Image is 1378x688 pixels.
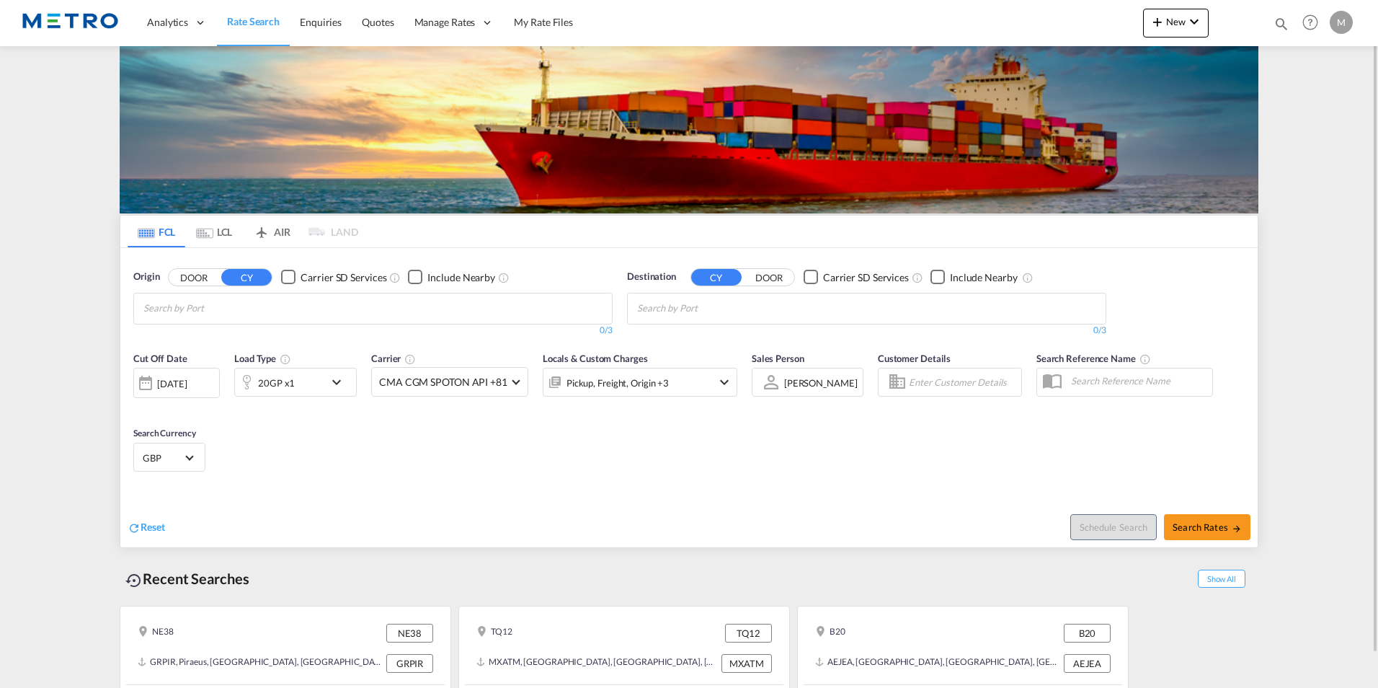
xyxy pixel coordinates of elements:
div: Include Nearby [427,270,495,285]
md-icon: icon-backup-restore [125,572,143,589]
md-icon: icon-refresh [128,521,141,534]
input: Search by Port [143,297,280,320]
md-icon: Your search will be saved by the below given name [1139,353,1151,365]
md-tab-item: LCL [185,216,243,247]
md-icon: icon-plus 400-fg [1149,13,1166,30]
md-icon: Unchecked: Search for CY (Container Yard) services for all selected carriers.Checked : Search for... [389,272,401,283]
div: Include Nearby [950,270,1018,285]
md-icon: Unchecked: Ignores neighbouring ports when fetching rates.Checked : Includes neighbouring ports w... [498,272,510,283]
md-checkbox: Checkbox No Ink [804,270,909,285]
div: Pickup Freight Origin Origin Custom Destination Factory Stuffingicon-chevron-down [543,368,737,397]
md-datepicker: Select [133,397,144,416]
button: Search Ratesicon-arrow-right [1164,514,1250,540]
md-select: Sales Person: Marcel Thomas [783,372,859,393]
md-pagination-wrapper: Use the left and right arrow keys to navigate between tabs [128,216,358,247]
md-icon: icon-chevron-down [1186,13,1203,30]
div: B20 [815,624,845,643]
md-icon: icon-magnify [1273,16,1289,32]
span: Reset [141,521,165,533]
div: TQ12 [476,624,512,643]
md-chips-wrap: Chips container with autocompletion. Enter the text area, type text to search, and then use the u... [635,294,780,320]
img: LCL+%26+FCL+BACKGROUND.png [120,46,1258,213]
div: Help [1298,10,1330,36]
button: icon-plus 400-fgNewicon-chevron-down [1143,9,1209,38]
div: icon-refreshReset [128,520,165,536]
div: TQ12 [725,624,772,643]
md-icon: icon-information-outline [280,353,291,365]
span: Analytics [147,15,188,30]
div: icon-magnify [1273,16,1289,38]
md-chips-wrap: Chips container with autocompletion. Enter the text area, type text to search, and then use the u... [141,294,286,320]
div: 20GP x1 [258,373,295,393]
div: [PERSON_NAME] [784,377,858,389]
span: Destination [627,270,676,284]
md-icon: icon-arrow-right [1232,524,1242,534]
button: CY [691,269,742,286]
div: Carrier SD Services [301,270,386,285]
div: 20GP x1icon-chevron-down [234,368,357,397]
button: Note: By default Schedule search will only considerorigin ports, destination ports and cut off da... [1070,514,1157,540]
div: 0/3 [627,325,1106,337]
div: OriginDOOR CY Checkbox No InkUnchecked: Search for CY (Container Yard) services for all selected ... [120,248,1258,547]
md-tab-item: AIR [243,216,301,247]
div: [DATE] [157,377,187,390]
div: GRPIR, Piraeus, Greece, Southern Europe, Europe [138,654,383,673]
button: DOOR [169,269,219,286]
span: Origin [133,270,159,284]
div: M [1330,11,1353,34]
div: Recent Searches [120,563,255,595]
md-tab-item: FCL [128,216,185,247]
span: Search Reference Name [1036,353,1151,364]
div: AEJEA, Jebel Ali, United Arab Emirates, Middle East, Middle East [815,654,1060,673]
md-icon: Unchecked: Ignores neighbouring ports when fetching rates.Checked : Includes neighbouring ports w... [1022,272,1033,283]
div: Pickup Freight Origin Origin Custom Destination Factory Stuffing [566,373,669,393]
md-checkbox: Checkbox No Ink [281,270,386,285]
div: 0/3 [133,325,613,337]
md-icon: icon-airplane [253,224,270,234]
span: Carrier [371,353,416,364]
span: My Rate Files [514,16,573,28]
input: Chips input. [637,297,774,320]
span: New [1149,16,1203,27]
span: Enquiries [300,16,342,28]
md-checkbox: Checkbox No Ink [408,270,495,285]
span: Search Rates [1173,521,1242,533]
md-checkbox: Checkbox No Ink [930,270,1018,285]
div: MXATM [721,654,772,673]
div: GRPIR [386,654,433,673]
span: Manage Rates [414,15,476,30]
span: Quotes [362,16,394,28]
span: Cut Off Date [133,353,187,364]
div: NE38 [138,624,174,643]
button: DOOR [744,269,794,286]
span: Help [1298,10,1323,35]
span: Sales Person [752,353,804,364]
md-icon: icon-chevron-down [716,374,733,391]
div: NE38 [386,624,433,643]
div: AEJEA [1064,654,1111,673]
div: MXATM, Altamira, Mexico, Mexico & Central America, Americas [476,654,718,673]
span: Customer Details [878,353,951,364]
input: Search Reference Name [1064,370,1212,392]
button: CY [221,269,272,286]
md-icon: icon-chevron-down [328,374,352,391]
span: Rate Search [227,15,280,27]
span: GBP [143,451,183,464]
md-select: Select Currency: £ GBPUnited Kingdom Pound [141,447,197,468]
span: CMA CGM SPOTON API +81 [379,375,507,389]
div: B20 [1064,624,1111,643]
md-icon: Unchecked: Search for CY (Container Yard) services for all selected carriers.Checked : Search for... [912,272,923,283]
span: Search Currency [133,428,196,438]
md-icon: The selected Trucker/Carrierwill be displayed in the rate results If the rates are from another f... [404,353,416,365]
span: Show All [1198,570,1245,588]
img: 25181f208a6c11efa6aa1bf80d4cef53.png [22,6,119,39]
div: [DATE] [133,368,220,398]
div: Carrier SD Services [823,270,909,285]
span: Load Type [234,353,291,364]
span: Locals & Custom Charges [543,353,648,364]
input: Enter Customer Details [909,371,1017,393]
